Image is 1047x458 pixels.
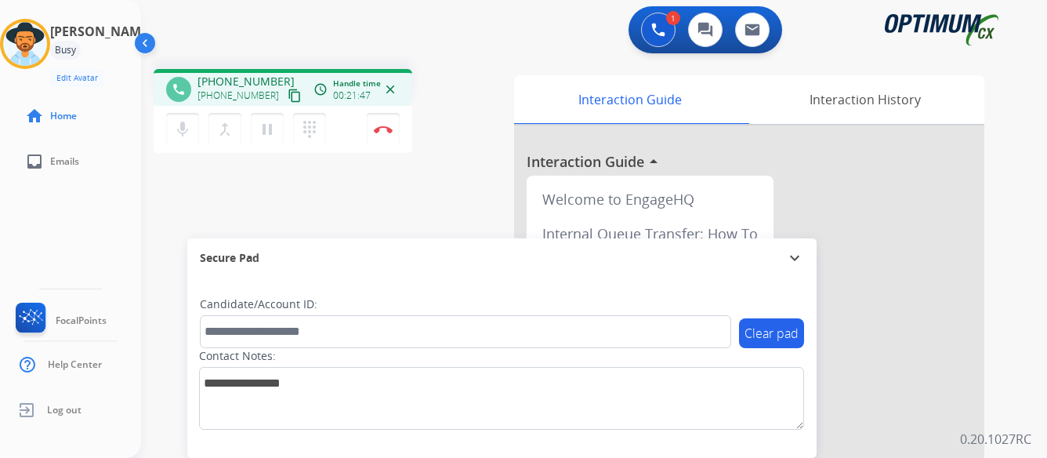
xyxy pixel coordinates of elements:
[533,216,767,251] div: Internal Queue Transfer: How To
[374,125,393,133] img: control
[197,89,279,102] span: [PHONE_NUMBER]
[197,74,295,89] span: [PHONE_NUMBER]
[739,318,804,348] button: Clear pad
[50,22,152,41] h3: [PERSON_NAME]
[172,82,186,96] mat-icon: phone
[47,404,82,416] span: Log out
[785,249,804,267] mat-icon: expand_more
[50,69,104,87] button: Edit Avatar
[258,120,277,139] mat-icon: pause
[514,75,745,124] div: Interaction Guide
[216,120,234,139] mat-icon: merge_type
[300,120,319,139] mat-icon: dialpad
[50,155,79,168] span: Emails
[56,314,107,327] span: FocalPoints
[666,11,680,25] div: 1
[313,82,328,96] mat-icon: access_time
[200,250,259,266] span: Secure Pad
[745,75,984,124] div: Interaction History
[13,303,107,339] a: FocalPoints
[288,89,302,103] mat-icon: content_copy
[3,22,47,66] img: avatar
[199,348,276,364] label: Contact Notes:
[25,152,44,171] mat-icon: inbox
[50,110,77,122] span: Home
[960,430,1031,449] p: 0.20.1027RC
[173,120,192,139] mat-icon: mic
[333,89,371,102] span: 00:21:47
[533,182,767,216] div: Welcome to EngageHQ
[48,358,102,371] span: Help Center
[25,107,44,125] mat-icon: home
[383,82,397,96] mat-icon: close
[333,78,381,89] span: Handle time
[50,41,81,60] div: Busy
[200,296,317,312] label: Candidate/Account ID:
